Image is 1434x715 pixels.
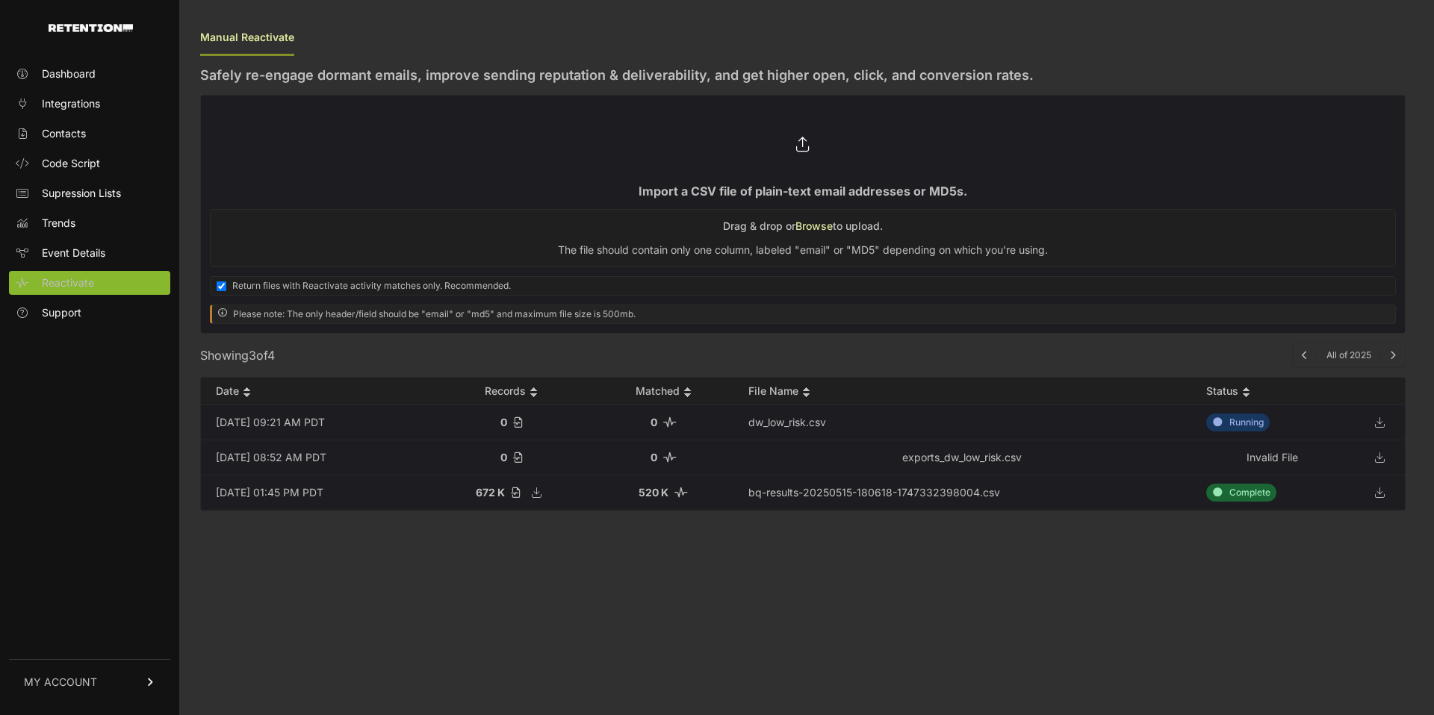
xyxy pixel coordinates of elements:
[42,186,121,201] span: Supression Lists
[683,387,692,398] img: no_sort-eaf950dc5ab64cae54d48a5578032e96f70b2ecb7d747501f34c8f2db400fb66.gif
[9,92,170,116] a: Integrations
[267,348,275,363] span: 4
[217,281,226,291] input: Return files with Reactivate activity matches only. Recommended.
[674,487,688,498] i: Number of matched records
[513,417,522,428] i: Record count of the file
[802,387,810,398] img: no_sort-eaf950dc5ab64cae54d48a5578032e96f70b2ecb7d747501f34c8f2db400fb66.gif
[42,305,81,320] span: Support
[663,417,677,428] i: Number of matched records
[1242,387,1250,398] img: no_sort-eaf950dc5ab64cae54d48a5578032e96f70b2ecb7d747501f34c8f2db400fb66.gif
[1206,484,1276,502] div: Complete
[733,405,1191,440] td: dw_low_risk.csv
[201,405,429,440] td: [DATE] 09:21 AM PDT
[9,271,170,295] a: Reactivate
[9,659,170,705] a: MY ACCOUNT
[511,487,520,498] i: Record count of the file
[594,378,733,405] th: Matched
[42,216,75,231] span: Trends
[9,181,170,205] a: Supression Lists
[249,348,256,363] span: 3
[42,66,96,81] span: Dashboard
[243,387,251,398] img: no_sort-eaf950dc5ab64cae54d48a5578032e96f70b2ecb7d747501f34c8f2db400fb66.gif
[42,96,100,111] span: Integrations
[9,241,170,265] a: Event Details
[530,387,538,398] img: no_sort-eaf950dc5ab64cae54d48a5578032e96f70b2ecb7d747501f34c8f2db400fb66.gif
[49,24,133,32] img: Retention.com
[733,475,1191,511] td: bq-results-20250515-180618-1747332398004.csv
[201,440,429,475] td: [DATE] 08:52 AM PDT
[651,451,657,463] strong: 0
[9,211,170,235] a: Trends
[9,301,170,325] a: Support
[651,416,657,428] strong: 0
[1317,349,1380,361] li: All of 2025
[42,156,100,171] span: Code Script
[1292,343,1406,368] nav: Page navigation
[200,65,1406,86] h2: Safely re-engage dormant emails, improve sending reputation & deliverability, and get higher open...
[200,346,275,364] div: Showing of
[42,126,86,141] span: Contacts
[1302,349,1308,360] a: Previous
[1206,413,1270,431] div: Running
[9,152,170,175] a: Code Script
[733,378,1191,405] th: File Name
[200,21,294,56] div: Manual Reactivate
[42,246,105,260] span: Event Details
[9,62,170,86] a: Dashboard
[429,378,594,405] th: Records
[663,452,677,463] i: Number of matched records
[232,280,511,292] span: Return files with Reactivate activity matches only. Recommended.
[500,451,507,463] strong: 0
[201,378,429,405] th: Date
[201,475,429,511] td: [DATE] 01:45 PM PDT
[500,416,507,428] strong: 0
[42,275,94,290] span: Reactivate
[1191,378,1354,405] th: Status
[513,452,522,463] i: Record count of the file
[639,486,668,499] strong: 520 K
[9,122,170,146] a: Contacts
[476,486,505,499] strong: 672 K
[24,675,97,690] span: MY ACCOUNT
[1390,349,1396,360] a: Next
[733,440,1191,475] td: exports_dw_low_risk.csv
[1191,440,1354,475] td: Invalid File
